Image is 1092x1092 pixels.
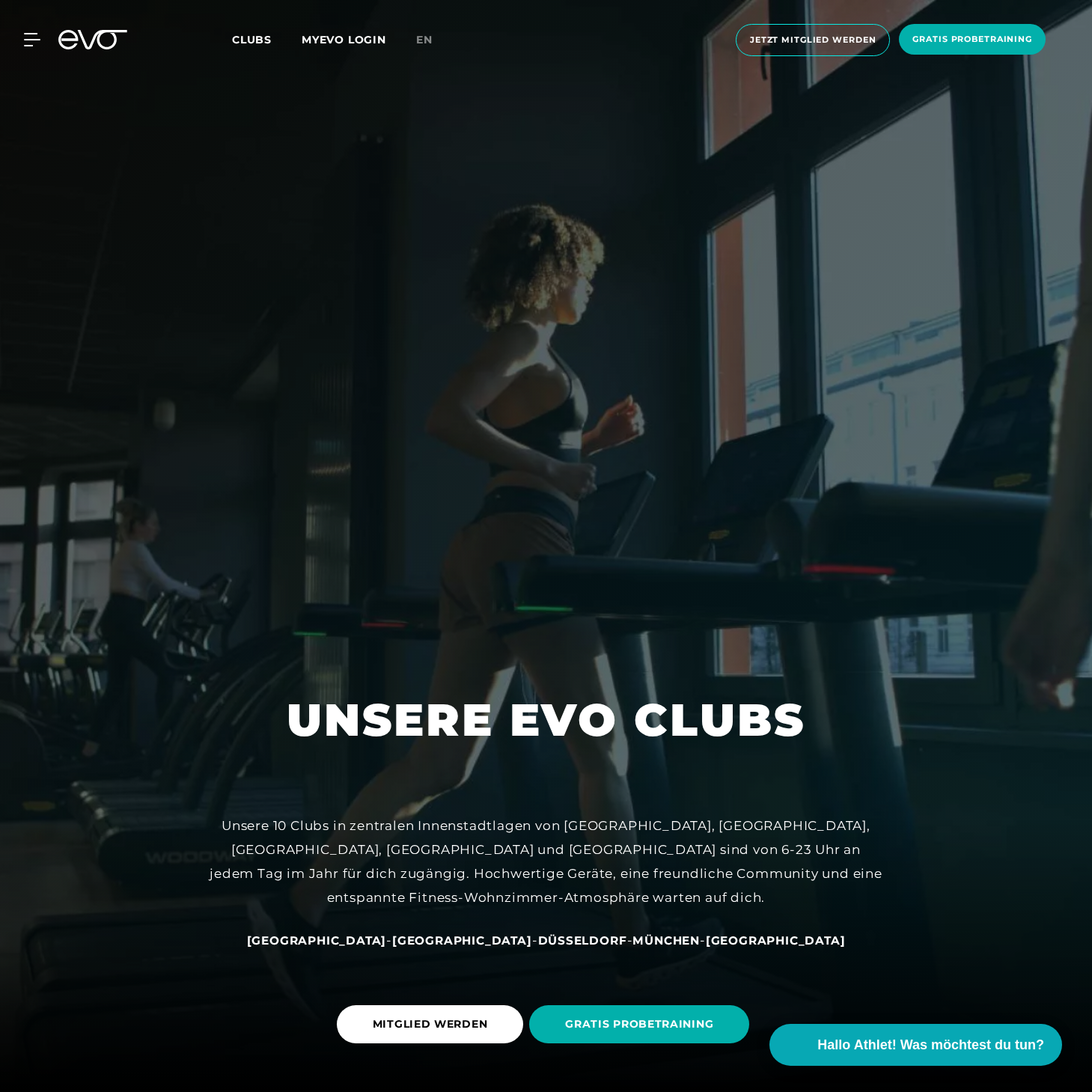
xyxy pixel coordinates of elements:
[538,933,627,948] span: Düsseldorf
[750,34,876,46] span: Jetzt Mitglied werden
[302,33,386,46] a: MYEVO LOGIN
[731,24,894,56] a: Jetzt Mitglied werden
[210,814,883,910] div: Unsere 10 Clubs in zentralen Innenstadtlagen von [GEOGRAPHIC_DATA], [GEOGRAPHIC_DATA], [GEOGRAPHI...
[894,24,1050,56] a: Gratis Probetraining
[373,1016,488,1032] span: MITGLIED WERDEN
[337,994,530,1055] a: MITGLIED WERDEN
[769,1024,1062,1066] button: Hallo Athlet! Was möchtest du tun?
[565,1016,713,1032] span: GRATIS PROBETRAINING
[632,933,700,948] span: München
[247,933,387,948] span: [GEOGRAPHIC_DATA]
[706,933,846,948] a: [GEOGRAPHIC_DATA]
[232,32,302,46] a: Clubs
[416,31,451,49] a: en
[392,933,532,948] a: [GEOGRAPHIC_DATA]
[416,33,433,46] span: en
[632,933,700,948] a: München
[392,933,532,948] span: [GEOGRAPHIC_DATA]
[538,933,627,948] a: Düsseldorf
[817,1035,1044,1055] span: Hallo Athlet! Was möchtest du tun?
[287,691,805,749] h1: UNSERE EVO CLUBS
[247,933,387,948] a: [GEOGRAPHIC_DATA]
[912,33,1032,46] span: Gratis Probetraining
[210,928,883,952] div: - - - -
[706,933,846,948] span: [GEOGRAPHIC_DATA]
[529,994,755,1055] a: GRATIS PROBETRAINING
[232,33,272,46] span: Clubs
